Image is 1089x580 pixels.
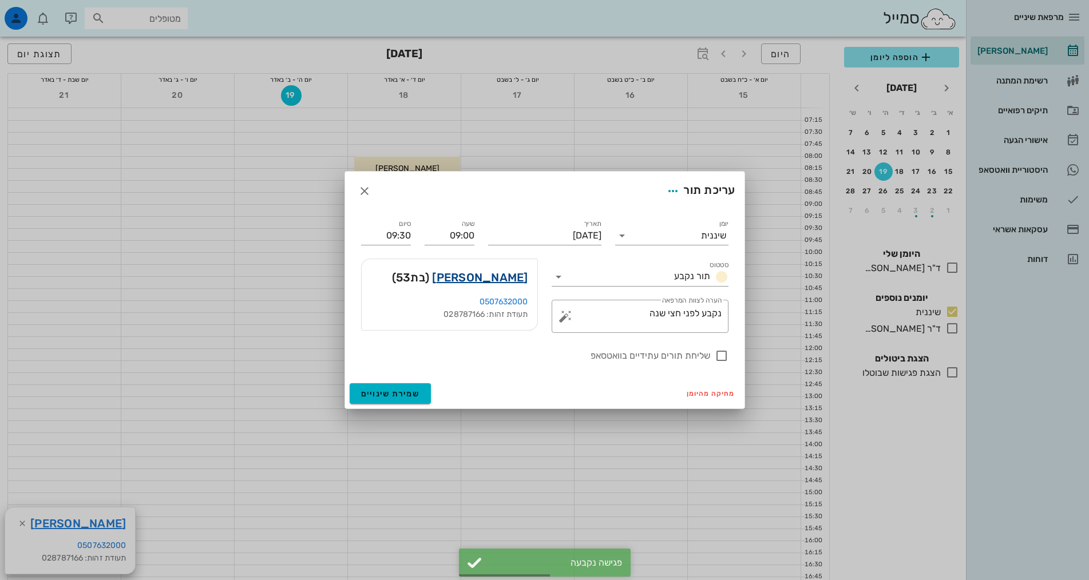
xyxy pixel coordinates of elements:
span: 53 [396,271,411,284]
div: פגישה נקבעה [488,557,622,568]
div: עריכת תור [663,181,735,201]
label: שליחת תורים עתידיים בוואטסאפ [361,350,710,361]
div: שיננית [701,231,726,241]
label: סיום [399,220,411,228]
label: הערה לצוות המרפאה [662,296,721,305]
div: סטטוסתור נקבע [552,268,728,286]
a: [PERSON_NAME] [432,268,528,287]
span: שמירת שינויים [361,389,420,399]
label: יומן [719,220,728,228]
span: מחיקה מהיומן [687,390,735,398]
span: (בת ) [392,268,430,287]
label: שעה [461,220,474,228]
span: תור נקבע [674,271,710,281]
div: יומןשיננית [615,227,728,245]
a: 0507632000 [480,297,528,307]
div: תעודת זהות: 028787166 [371,308,528,321]
label: סטטוס [710,261,728,269]
label: תאריך [583,220,601,228]
button: מחיקה מהיומן [682,386,740,402]
button: שמירת שינויים [350,383,431,404]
